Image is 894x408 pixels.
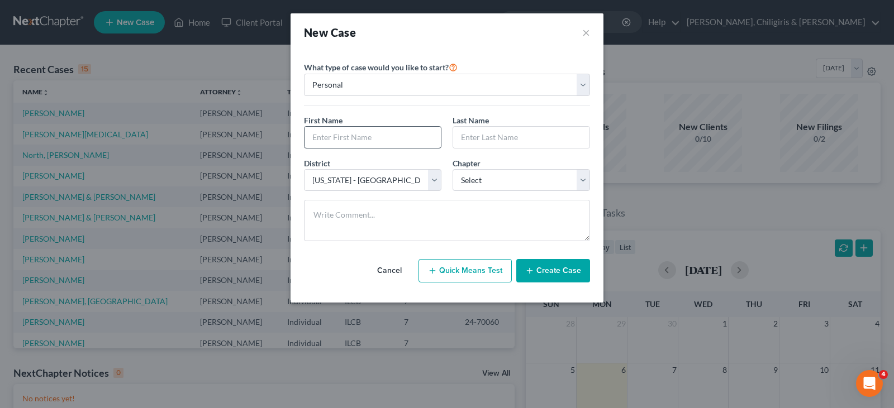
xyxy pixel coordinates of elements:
[879,370,888,379] span: 4
[304,60,458,74] label: What type of case would you like to start?
[453,116,489,125] span: Last Name
[419,259,512,282] button: Quick Means Test
[304,26,356,39] strong: New Case
[453,159,481,168] span: Chapter
[305,127,441,148] input: Enter First Name
[304,116,343,125] span: First Name
[304,159,330,168] span: District
[365,260,414,282] button: Cancel
[856,370,883,397] iframe: Intercom live chat
[453,127,589,148] input: Enter Last Name
[582,25,590,40] button: ×
[516,259,590,282] button: Create Case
